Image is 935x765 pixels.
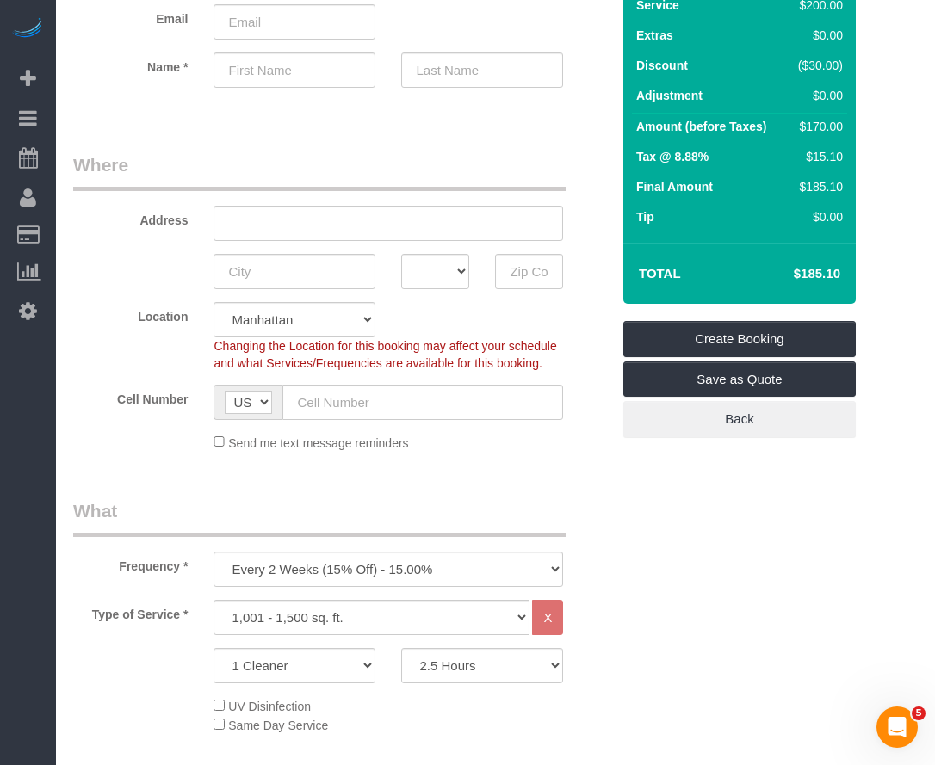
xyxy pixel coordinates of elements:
legend: Where [73,152,566,191]
iframe: Intercom live chat [876,706,918,748]
label: Address [60,206,201,229]
span: Send me text message reminders [228,435,408,449]
input: City [214,254,375,289]
label: Location [60,302,201,325]
label: Email [60,4,201,28]
h4: $185.10 [742,267,840,281]
label: Name * [60,52,201,76]
input: Zip Code [495,254,563,289]
label: Tip [636,208,654,225]
label: Final Amount [636,178,713,195]
a: Back [623,401,856,437]
div: $15.10 [791,148,843,165]
label: Extras [636,27,673,44]
label: Amount (before Taxes) [636,118,766,135]
label: Frequency * [60,552,201,575]
a: Save as Quote [623,361,856,398]
span: UV Disinfection [228,700,311,713]
img: Automaid Logo [10,17,45,41]
span: Same Day Service [228,719,328,732]
input: Last Name [401,52,563,88]
div: ($30.00) [791,57,843,74]
span: Changing the Location for this booking may affect your schedule and what Services/Frequencies are... [214,339,556,370]
label: Cell Number [60,385,201,408]
input: Cell Number [282,385,563,420]
label: Tax @ 8.88% [636,148,709,165]
a: Create Booking [623,321,856,357]
input: Email [214,4,375,40]
div: $0.00 [791,87,843,104]
label: Adjustment [636,87,703,104]
div: $170.00 [791,118,843,135]
div: $185.10 [791,178,843,195]
label: Discount [636,57,688,74]
strong: Total [639,266,681,281]
div: $0.00 [791,27,843,44]
input: First Name [214,52,375,88]
label: Type of Service * [60,600,201,623]
div: $0.00 [791,208,843,225]
legend: What [73,498,566,537]
span: 5 [912,706,926,720]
